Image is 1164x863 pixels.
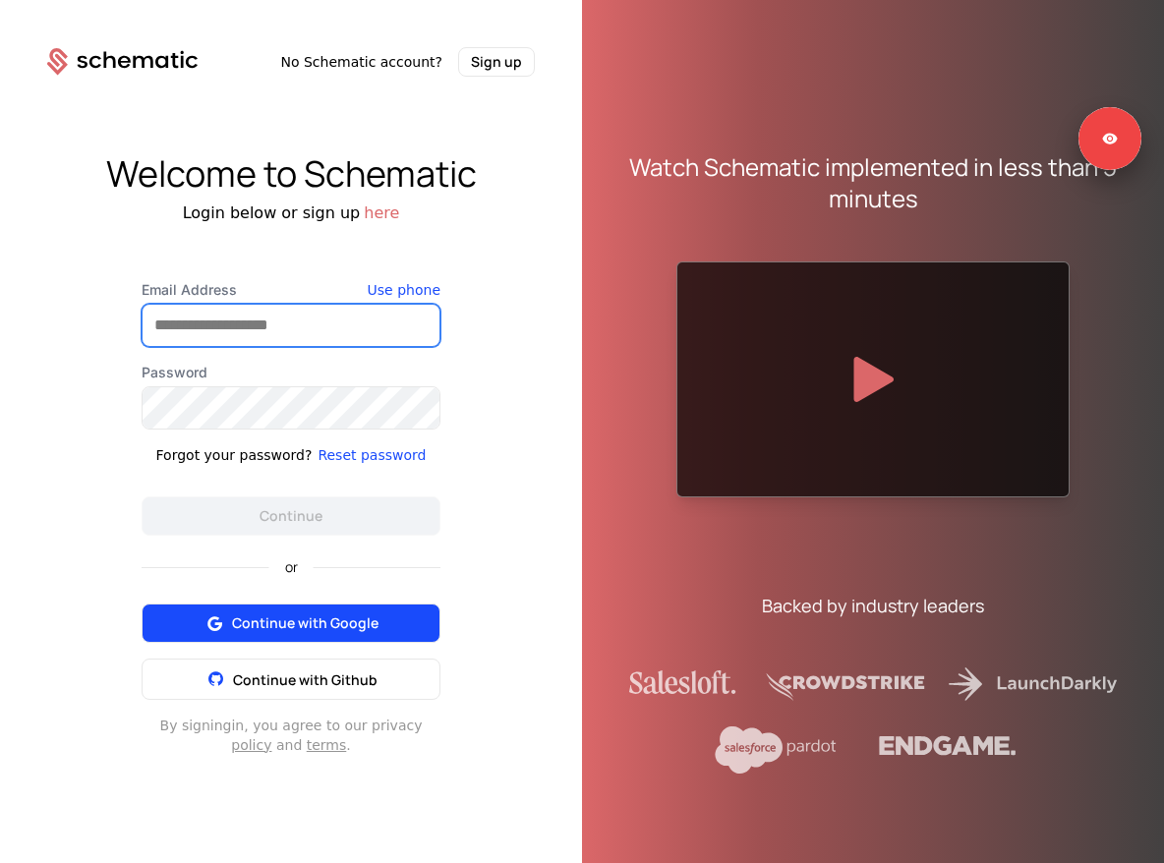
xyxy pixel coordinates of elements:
button: Continue [142,496,440,536]
span: or [269,560,314,574]
div: Watch Schematic implemented in less than 5 minutes [629,151,1117,214]
label: Password [142,363,440,382]
span: Continue with Google [232,613,378,633]
div: By signing in , you agree to our privacy and . [142,716,440,755]
span: Continue with Github [233,670,378,689]
button: Continue with Google [142,604,440,643]
button: Continue with Github [142,659,440,700]
a: policy [231,737,271,753]
a: terms [307,737,347,753]
button: Reset password [318,445,426,465]
label: Email Address [142,280,440,300]
span: No Schematic account? [280,52,442,72]
button: Use phone [368,280,440,300]
button: here [364,201,399,225]
div: Forgot your password? [156,445,313,465]
div: Backed by industry leaders [762,592,984,619]
button: Sign up [458,47,535,77]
